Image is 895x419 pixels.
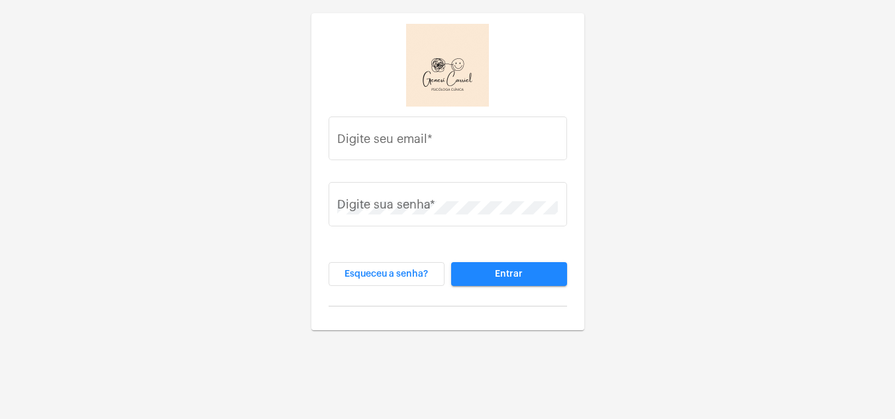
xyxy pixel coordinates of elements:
[451,262,567,286] button: Entrar
[344,269,428,279] span: Esqueceu a senha?
[406,24,489,107] img: 6b7a58c8-ea08-a5ff-33c7-585ca8acd23f.png
[329,262,445,286] button: Esqueceu a senha?
[337,135,558,148] input: Digite seu email
[495,269,523,279] span: Entrar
